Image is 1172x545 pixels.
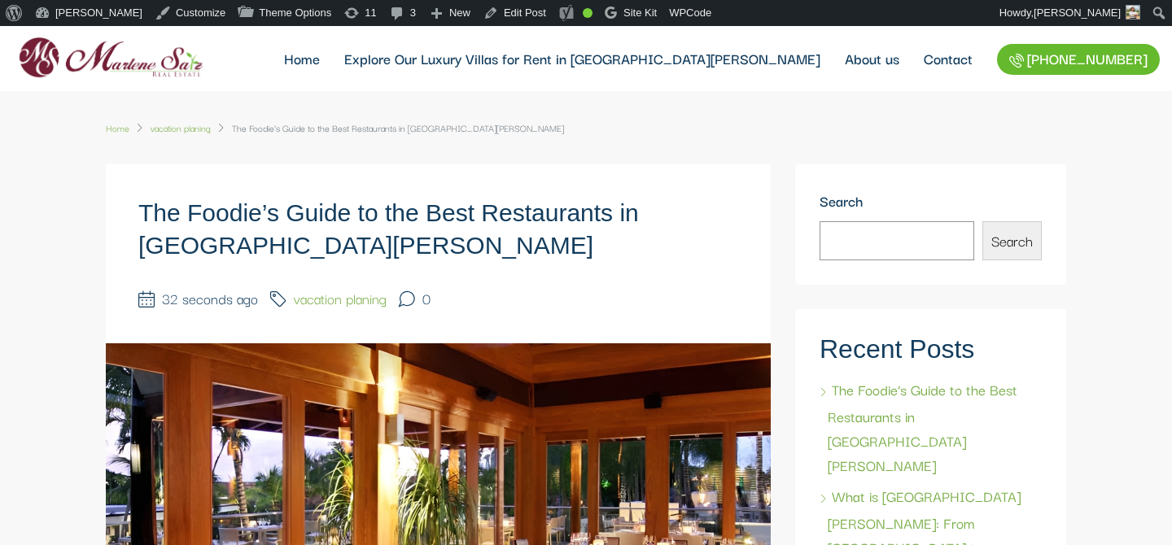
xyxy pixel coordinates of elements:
label: Search [820,189,1042,221]
li: 32 seconds ago [138,286,258,311]
h2: Recent Posts [820,334,1042,364]
li: The Foodie’s Guide to the Best Restaurants in [GEOGRAPHIC_DATA][PERSON_NAME] [211,116,564,140]
a: Home [272,26,332,91]
li: 0 [399,286,431,311]
div: Good [583,8,593,18]
a: [PHONE_NUMBER] [997,44,1160,75]
a: Contact [912,26,985,91]
span: Site Kit [623,7,657,19]
span: Home [106,120,129,135]
a: Explore Our Luxury Villas for Rent in [GEOGRAPHIC_DATA][PERSON_NAME] [332,26,833,91]
button: Search [982,221,1042,260]
img: logo [12,32,208,85]
span: [PERSON_NAME] [1034,7,1121,19]
a: vacation planing [151,116,211,140]
a: The Foodie’s Guide to the Best Restaurants in [GEOGRAPHIC_DATA][PERSON_NAME] [820,378,1017,476]
h1: The Foodie’s Guide to the Best Restaurants in [GEOGRAPHIC_DATA][PERSON_NAME] [138,197,738,262]
a: About us [833,26,912,91]
a: vacation planing [294,286,387,311]
a: Home [106,116,129,140]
